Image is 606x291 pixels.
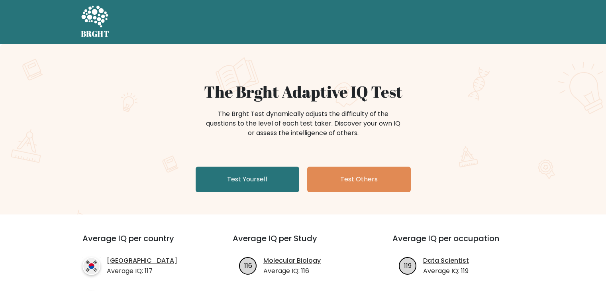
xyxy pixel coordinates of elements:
p: Average IQ: 117 [107,266,177,276]
a: Molecular Biology [263,256,321,265]
h3: Average IQ per country [82,234,204,253]
a: [GEOGRAPHIC_DATA] [107,256,177,265]
p: Average IQ: 116 [263,266,321,276]
text: 119 [404,261,412,270]
a: Test Yourself [196,167,299,192]
a: Data Scientist [423,256,469,265]
a: BRGHT [81,3,110,41]
h5: BRGHT [81,29,110,39]
h3: Average IQ per occupation [392,234,533,253]
text: 116 [244,261,252,270]
h3: Average IQ per Study [233,234,373,253]
h1: The Brght Adaptive IQ Test [109,82,498,101]
img: country [82,257,100,275]
a: Test Others [307,167,411,192]
div: The Brght Test dynamically adjusts the difficulty of the questions to the level of each test take... [204,109,403,138]
p: Average IQ: 119 [423,266,469,276]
